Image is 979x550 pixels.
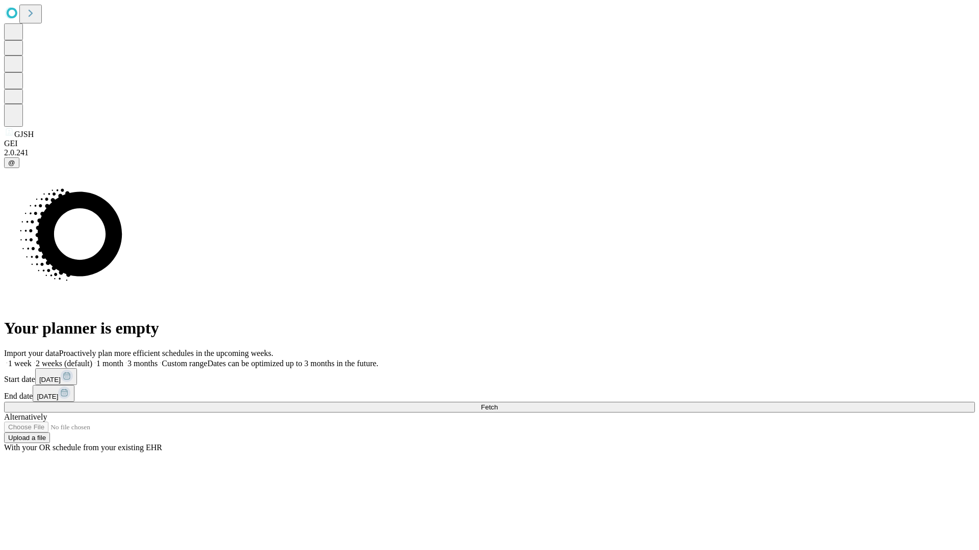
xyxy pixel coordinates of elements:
span: [DATE] [37,393,58,400]
span: [DATE] [39,376,61,383]
span: 2 weeks (default) [36,359,92,368]
button: @ [4,157,19,168]
div: Start date [4,368,975,385]
button: [DATE] [35,368,77,385]
div: 2.0.241 [4,148,975,157]
span: With your OR schedule from your existing EHR [4,443,162,452]
button: [DATE] [33,385,74,402]
button: Fetch [4,402,975,413]
span: Proactively plan more efficient schedules in the upcoming weeks. [59,349,273,358]
h1: Your planner is empty [4,319,975,338]
span: Alternatively [4,413,47,421]
span: Fetch [481,403,498,411]
div: GEI [4,139,975,148]
span: Custom range [162,359,207,368]
span: GJSH [14,130,34,139]
span: 3 months [127,359,158,368]
span: Dates can be optimized up to 3 months in the future. [208,359,378,368]
button: Upload a file [4,432,50,443]
span: 1 week [8,359,32,368]
span: @ [8,159,15,167]
span: Import your data [4,349,59,358]
div: End date [4,385,975,402]
span: 1 month [96,359,123,368]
